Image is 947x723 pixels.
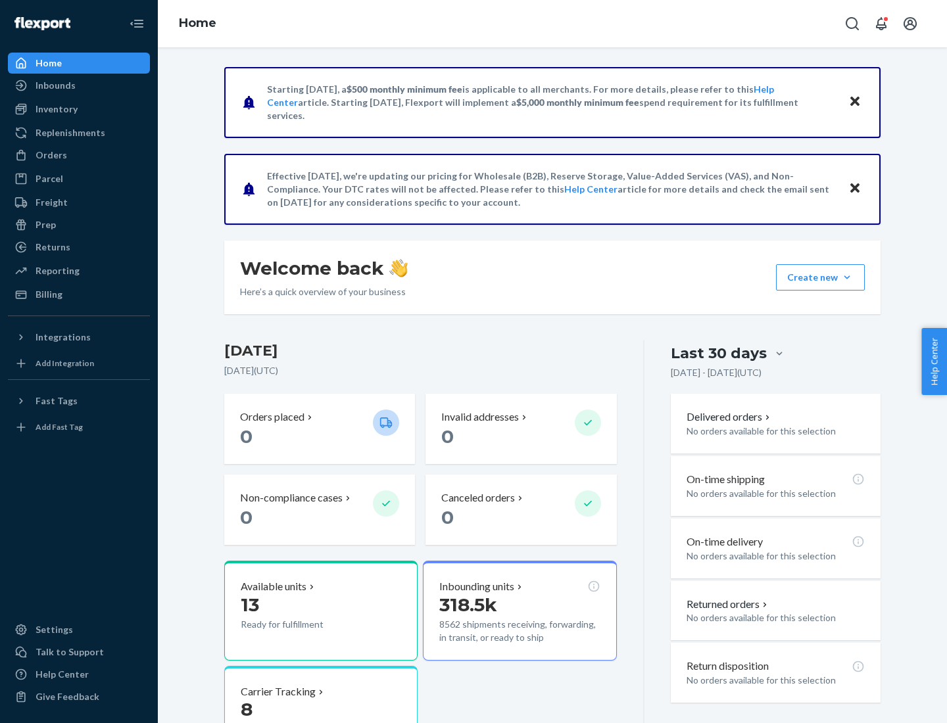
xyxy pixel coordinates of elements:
[839,11,865,37] button: Open Search Box
[846,179,863,198] button: Close
[240,409,304,425] p: Orders placed
[8,327,150,348] button: Integrations
[240,490,343,505] p: Non-compliance cases
[687,674,865,687] p: No orders available for this selection
[36,218,56,231] div: Prep
[687,611,865,624] p: No orders available for this selection
[168,5,227,43] ol: breadcrumbs
[36,196,68,209] div: Freight
[36,264,80,277] div: Reporting
[516,97,639,108] span: $5,000 monthly minimum fee
[8,417,150,438] a: Add Fast Tag
[8,353,150,374] a: Add Integration
[687,597,770,612] button: Returned orders
[8,284,150,305] a: Billing
[687,487,865,500] p: No orders available for this selection
[8,75,150,96] a: Inbounds
[36,79,76,92] div: Inbounds
[389,259,408,277] img: hand-wave emoji
[439,579,514,594] p: Inbounding units
[241,684,316,699] p: Carrier Tracking
[846,93,863,112] button: Close
[241,594,259,616] span: 13
[8,237,150,258] a: Returns
[36,57,62,70] div: Home
[241,698,253,720] span: 8
[8,122,150,143] a: Replenishments
[241,579,306,594] p: Available units
[240,425,253,448] span: 0
[423,561,616,661] button: Inbounding units318.5k8562 shipments receiving, forwarding, in transit, or ready to ship
[36,331,91,344] div: Integrations
[179,16,216,30] a: Home
[687,425,865,438] p: No orders available for this selection
[439,594,497,616] span: 318.5k
[441,425,454,448] span: 0
[441,409,519,425] p: Invalid addresses
[687,659,769,674] p: Return disposition
[240,285,408,298] p: Here’s a quick overview of your business
[687,472,765,487] p: On-time shipping
[8,192,150,213] a: Freight
[8,145,150,166] a: Orders
[267,170,836,209] p: Effective [DATE], we're updating our pricing for Wholesale (B2B), Reserve Storage, Value-Added Se...
[224,561,418,661] button: Available units13Ready for fulfillment
[36,394,78,408] div: Fast Tags
[8,260,150,281] a: Reporting
[36,172,63,185] div: Parcel
[921,328,947,395] button: Help Center
[36,358,94,369] div: Add Integration
[36,690,99,703] div: Give Feedback
[776,264,865,291] button: Create new
[224,364,617,377] p: [DATE] ( UTC )
[241,618,362,631] p: Ready for fulfillment
[36,126,105,139] div: Replenishments
[240,256,408,280] h1: Welcome back
[8,168,150,189] a: Parcel
[8,664,150,685] a: Help Center
[240,506,253,528] span: 0
[897,11,923,37] button: Open account menu
[687,549,865,563] p: No orders available for this selection
[36,103,78,116] div: Inventory
[36,623,73,636] div: Settings
[8,619,150,640] a: Settings
[687,409,773,425] button: Delivered orders
[425,475,616,545] button: Canceled orders 0
[8,641,150,663] a: Talk to Support
[14,17,70,30] img: Flexport logo
[687,534,763,549] p: On-time delivery
[439,618,600,644] p: 8562 shipments receiving, forwarding, in transit, or ready to ship
[36,421,83,432] div: Add Fast Tag
[347,83,462,95] span: $500 monthly minimum fee
[224,340,617,361] h3: [DATE]
[564,183,618,195] a: Help Center
[224,475,415,545] button: Non-compliance cases 0
[8,390,150,411] button: Fast Tags
[224,394,415,464] button: Orders placed 0
[8,99,150,120] a: Inventory
[8,686,150,707] button: Give Feedback
[36,241,70,254] div: Returns
[671,366,762,379] p: [DATE] - [DATE] ( UTC )
[124,11,150,37] button: Close Navigation
[36,645,104,659] div: Talk to Support
[36,149,67,162] div: Orders
[267,83,836,122] p: Starting [DATE], a is applicable to all merchants. For more details, please refer to this article...
[36,288,62,301] div: Billing
[8,53,150,74] a: Home
[441,506,454,528] span: 0
[36,668,89,681] div: Help Center
[441,490,515,505] p: Canceled orders
[671,343,767,363] div: Last 30 days
[8,214,150,235] a: Prep
[868,11,894,37] button: Open notifications
[425,394,616,464] button: Invalid addresses 0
